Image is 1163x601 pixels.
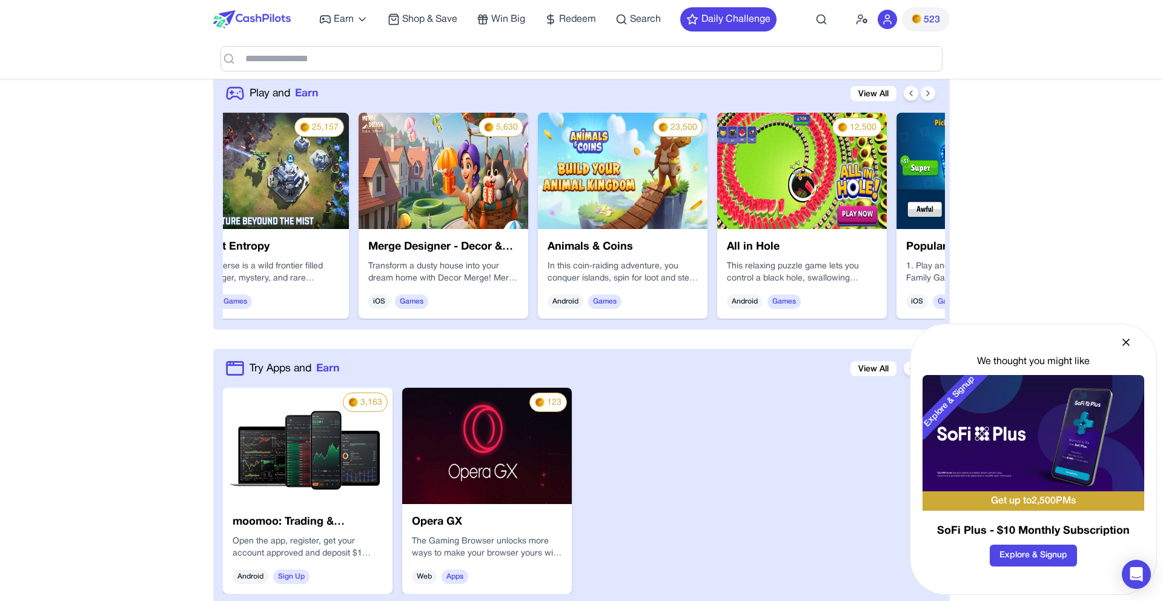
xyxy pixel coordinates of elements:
button: Explore & Signup [990,545,1077,566]
img: PMs [348,397,358,407]
span: Win Big [491,12,525,27]
h3: SoFi Plus - $10 Monthly Subscription [923,523,1144,540]
span: Redeem [559,12,596,27]
a: Play andEarn [250,85,318,101]
a: View All [850,86,896,101]
span: 3,163 [360,397,382,409]
a: Redeem [545,12,596,27]
h3: Popular Words [906,239,1056,256]
span: Earn [334,12,354,27]
button: PMs523 [902,7,950,32]
span: Web [412,569,437,584]
span: Games [588,294,621,309]
p: This universe is a wild frontier filled with danger, mystery, and rare resources critical to huma... [189,261,339,285]
img: PMs [484,122,494,132]
img: PMs [838,122,847,132]
span: Try Apps and [250,360,311,376]
img: 7c352bea-18c7-4f77-ab33-4bc671990539.webp [223,388,393,504]
span: 523 [924,13,940,27]
a: View All [850,361,896,376]
img: PMs [535,397,545,407]
a: Win Big [477,12,525,27]
img: 1e684bf2-8f9d-4108-9317-d9ed0cf0d127.webp [179,113,349,229]
span: Sign Up [273,569,310,584]
img: SoFi Plus - $10 Monthly Subscription [923,375,1144,491]
span: 23,500 [671,122,697,134]
h3: moomoo: Trading & Investing [233,514,383,531]
a: Shop & Save [388,12,457,27]
a: Try Apps andEarn [250,360,339,376]
img: 87ef8a01-ce4a-4a8e-a49b-e11f102f1b08.webp [402,388,572,504]
span: 12,500 [850,122,876,134]
img: PMs [912,14,921,24]
img: PMs [658,122,668,132]
span: Apps [442,569,468,584]
div: We thought you might like [923,354,1144,369]
a: Earn [319,12,368,27]
p: 1. Play and enjoy Popular Words: Family Game! [906,261,1056,285]
span: Android [548,294,583,309]
span: Play and [250,85,290,101]
h3: Project Entropy [189,239,339,256]
p: Transform a dusty house into your dream home with Decor Merge! Merge items, renovate rooms, and r... [368,261,519,285]
div: Get up to 2,500 PMs [923,491,1144,511]
span: Games [933,294,966,309]
span: iOS [368,294,390,309]
img: PMs [300,122,310,132]
img: 46a43527-fab0-49c9-8ed1-17a9e39951a8.jpeg [359,113,528,229]
span: Games [767,294,801,309]
h3: Opera GX [412,514,562,531]
img: bvG9Mljbd7JH.png [717,113,887,229]
span: Search [630,12,661,27]
span: Android [233,569,268,584]
span: Games [219,294,252,309]
span: 25,157 [312,122,339,134]
div: Explore & Signup [912,364,988,440]
span: Shop & Save [402,12,457,27]
a: Search [615,12,661,27]
span: Earn [295,85,318,101]
p: This relaxing puzzle game lets you control a black hole, swallowing objects and sorting them to c... [727,261,877,285]
span: 123 [547,397,562,409]
span: Android [727,294,763,309]
p: Open the app, register, get your account approved and deposit $1 using a valid credit card. The f... [233,536,383,560]
h3: All in Hole [727,239,877,256]
h3: Merge Designer - Decor & Story [368,239,519,256]
img: 04bc973c-1e3d-4b08-b3ce-e06b3d3c61b0.webp [896,113,1066,229]
div: Open Intercom Messenger [1122,560,1151,589]
p: In this coin‑raiding adventure, you conquer islands, spin for loot and steal coins from friends t... [548,261,698,285]
p: The Gaming Browser unlocks more ways to make your browser yours with deeper personalization and a... [412,536,562,560]
img: CashPilots Logo [213,10,291,28]
img: e7LpnxnaeNCM.png [538,113,707,229]
button: Daily Challenge [680,7,777,32]
h3: Animals & Coins [548,239,698,256]
span: iOS [906,294,928,309]
span: Earn [316,360,339,376]
span: Games [395,294,428,309]
span: 5,630 [496,122,518,134]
